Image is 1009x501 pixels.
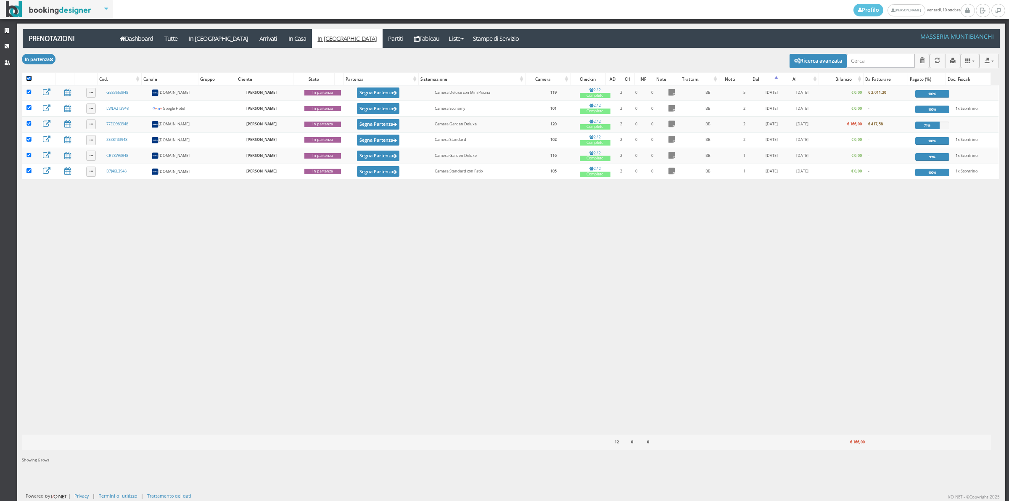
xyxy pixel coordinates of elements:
div: Pagato (%) [908,73,946,85]
td: [DOMAIN_NAME] [149,148,206,164]
a: 2 / 2Completo [580,134,610,146]
b: € 0,00 [851,168,862,174]
img: BookingDesigner.com [6,1,91,18]
td: [DATE] [788,117,817,132]
b: 0 [631,439,633,445]
a: 2 / 2Completo [580,103,610,114]
div: | [141,493,143,499]
div: Cliente [236,73,293,85]
a: 2 / 2Completo [580,87,610,98]
td: [DATE] [755,132,788,148]
img: 7STAjs-WNfZHmYllyLag4gdhmHm8JrbmzVrznejwAeLEbpu0yDt-GlJaDipzXAZBN18=w300 [152,168,158,175]
a: Profilo [853,4,884,16]
div: 100% [915,106,950,113]
div: 100% [915,137,950,145]
div: Completo [580,172,610,177]
td: Camera Standard [432,132,530,148]
td: x Scontrino. [953,132,999,148]
td: [DATE] [788,85,817,101]
td: 2 [733,101,756,116]
div: In partenza [304,137,341,143]
input: Cerca [847,54,914,68]
div: In partenza [304,90,341,95]
a: CR78V93948 [106,153,128,158]
td: 2 [613,148,629,164]
a: GE83663948 [106,90,128,95]
td: [DATE] [788,148,817,164]
td: 2 [733,117,756,132]
td: 0 [629,148,644,164]
b: 101 [550,106,557,111]
button: Aggiorna [930,54,945,68]
div: In partenza [304,169,341,174]
div: Da Fatturare [864,73,908,85]
td: [DOMAIN_NAME] [149,117,206,132]
td: 0 [644,164,660,179]
td: [DATE] [788,164,817,179]
b: € 0,00 [851,137,862,142]
div: Al [780,73,819,85]
button: In partenza [22,54,55,64]
b: € 0,00 [851,106,862,111]
td: Camera Deluxe con Mini Piscina [432,85,530,101]
img: ionet_small_logo.png [50,493,68,500]
a: Arrivati [254,29,283,48]
b: € 166,00 [847,121,862,127]
td: 0 [629,132,644,148]
b: 12 [615,439,619,445]
div: Completo [580,109,610,114]
a: Tutte [159,29,183,48]
td: 2 [613,132,629,148]
div: Note [651,73,672,85]
td: [DATE] [755,117,788,132]
td: x Scontrino. [953,148,999,164]
td: 0 [644,132,660,148]
td: Camera Garden Deluxe [432,117,530,132]
div: | [92,493,95,499]
div: 100% [915,90,950,98]
td: x Scontrino. [953,101,999,116]
a: 2 / 2Completo [580,166,610,177]
img: 7STAjs-WNfZHmYllyLag4gdhmHm8JrbmzVrznejwAeLEbpu0yDt-GlJaDipzXAZBN18=w300 [152,152,158,159]
b: [PERSON_NAME] [246,90,277,95]
div: 100% [915,169,950,176]
b: 102 [550,137,557,142]
div: Cod. [98,73,141,85]
img: 7STAjs-WNfZHmYllyLag4gdhmHm8JrbmzVrznejwAeLEbpu0yDt-GlJaDipzXAZBN18=w300 [152,89,158,96]
td: 2 [613,117,629,132]
b: € 0,00 [851,90,862,95]
td: BB [683,85,732,101]
b: € 2.011,20 [868,90,886,95]
div: Partenza [344,73,418,85]
div: Bilancio [819,73,863,85]
button: Ricerca avanzata [790,54,847,68]
a: LWLV2T3948 [106,106,129,111]
h4: Masseria Muntibianchi [920,33,994,40]
td: - [865,101,912,116]
button: Segna Partenza [357,87,400,98]
td: BB [683,101,732,116]
button: Segna Partenza [357,151,400,161]
div: Trattam. [672,73,719,85]
td: BB [683,132,732,148]
td: 0 [644,101,660,116]
button: Segna Partenza [357,119,400,130]
a: Stampe di Servizio [468,29,525,48]
a: In [GEOGRAPHIC_DATA] [183,29,254,48]
div: Completo [580,93,610,98]
div: In partenza [304,122,341,127]
td: x Scontrino. [953,164,999,179]
b: [PERSON_NAME] [246,153,277,158]
b: 116 [550,153,557,158]
td: 1 [733,164,756,179]
b: 1 [956,106,958,111]
b: 1 [956,168,958,174]
td: 0 [644,85,660,101]
div: Dal [741,73,780,85]
div: Gruppo [198,73,236,85]
div: In partenza [304,106,341,111]
td: Camera Economy [432,101,530,116]
td: 1 [733,148,756,164]
div: Doc. Fiscali [946,73,991,85]
div: Completo [580,140,610,146]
